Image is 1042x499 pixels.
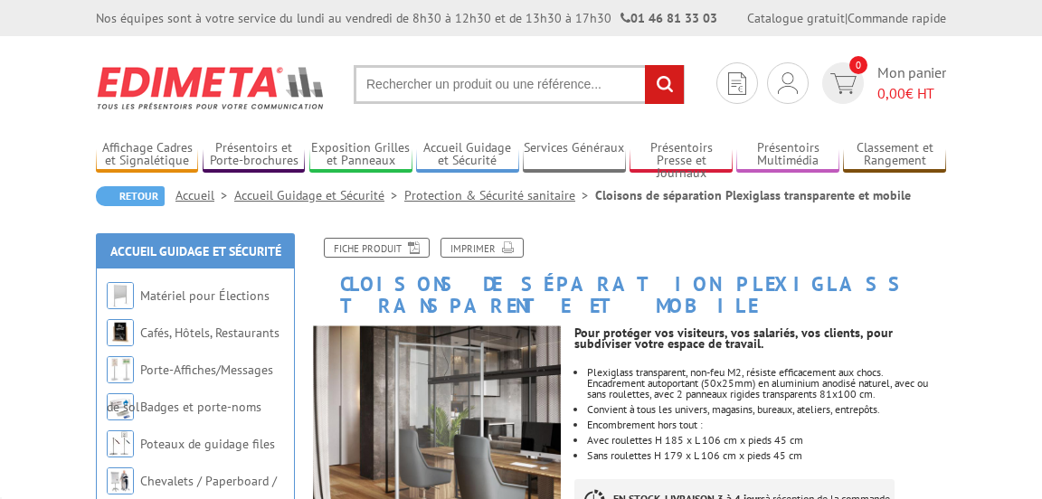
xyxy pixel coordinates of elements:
a: devis rapide 0 Mon panier 0,00€ HT [818,62,946,104]
a: Retour [96,186,165,206]
li: Avec roulettes H 185 x L 106 cm x pieds 45 cm [587,435,946,446]
li: Cloisons de séparation Plexiglass transparente et mobile [595,186,911,204]
a: Services Généraux [523,140,625,170]
input: Rechercher un produit ou une référence... [354,65,685,104]
a: Catalogue gratuit [747,10,845,26]
span: Mon panier [877,62,946,104]
li: Convient à tous les univers, magasins, bureaux, ateliers, entrepôts. [587,404,946,415]
a: Cafés, Hôtels, Restaurants [140,325,279,341]
a: Porte-Affiches/Messages de sol [107,362,273,415]
img: devis rapide [778,72,798,94]
a: Affichage Cadres et Signalétique [96,140,198,170]
img: devis rapide [830,73,857,94]
h1: Cloisons de séparation Plexiglass transparente et mobile [299,238,960,316]
span: € HT [877,83,946,104]
input: rechercher [645,65,684,104]
img: devis rapide [728,72,746,95]
span: 0,00 [877,84,905,102]
a: Fiche produit [324,238,430,258]
li: Encombrement hors tout : [587,419,946,430]
span: 0 [849,56,867,74]
img: Matériel pour Élections [107,282,134,309]
a: Commande rapide [848,10,946,26]
a: Présentoirs Presse et Journaux [630,140,732,170]
img: Cafés, Hôtels, Restaurants [107,319,134,346]
a: Accueil [175,187,234,203]
a: Imprimer [440,238,524,258]
a: Présentoirs et Porte-brochures [203,140,305,170]
img: Poteaux de guidage files [107,430,134,457]
p: Pour protéger vos visiteurs, vos salariés, vos clients, pour subdiviser votre espace de travail. [574,327,946,349]
a: Accueil Guidage et Sécurité [110,243,281,259]
li: Sans roulettes H 179 x L 106 cm x pieds 45 cm [587,450,946,461]
img: Porte-Affiches/Messages de sol [107,356,134,383]
a: Poteaux de guidage files [140,436,275,452]
a: Matériel pour Élections [140,287,270,304]
a: Classement et Rangement [843,140,945,170]
div: | [747,9,946,27]
a: Exposition Grilles et Panneaux [309,140,412,170]
img: Chevalets / Paperboard / Pupitres [107,467,134,494]
div: Nos équipes sont à votre service du lundi au vendredi de 8h30 à 12h30 et de 13h30 à 17h30 [96,9,717,27]
div: Encadrement autoportant (50x25mm) en aluminium anodisé naturel, avec ou sans roulettes, avec 2 pa... [587,378,946,400]
a: Protection & Sécurité sanitaire [404,187,595,203]
a: Badges et porte-noms [140,399,261,415]
a: Accueil Guidage et Sécurité [234,187,404,203]
div: Plexiglass transparent, non-feu M2, résiste efficacement aux chocs. [587,367,946,378]
a: Présentoirs Multimédia [736,140,838,170]
strong: 01 46 81 33 03 [620,10,717,26]
img: Edimeta [96,54,327,121]
a: Accueil Guidage et Sécurité [416,140,518,170]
